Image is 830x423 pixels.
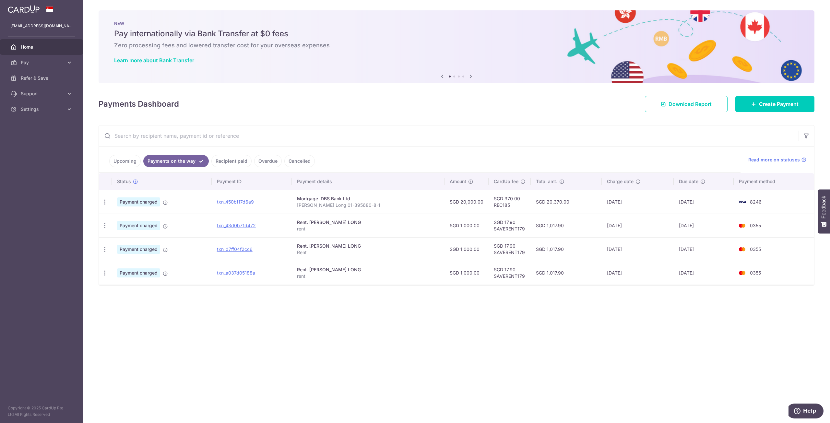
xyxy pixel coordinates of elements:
img: Bank Card [736,245,749,253]
a: Overdue [254,155,282,167]
div: Rent. [PERSON_NAME] LONG [297,266,439,273]
span: Amount [450,178,466,185]
span: 0355 [750,270,761,276]
p: [EMAIL_ADDRESS][DOMAIN_NAME] [10,23,73,29]
span: Charge date [607,178,634,185]
td: SGD 17.90 SAVERENT179 [489,237,531,261]
a: Payments on the way [143,155,209,167]
td: SGD 1,000.00 [445,237,489,261]
th: Payment details [292,173,445,190]
a: txn_a037d05188a [217,270,255,276]
p: rent [297,273,439,279]
h5: Pay internationally via Bank Transfer at $0 fees [114,29,799,39]
span: Home [21,44,64,50]
span: Pay [21,59,64,66]
a: txn_450bf17d6a9 [217,199,254,205]
span: Total amt. [536,178,557,185]
td: [DATE] [674,237,734,261]
td: [DATE] [674,190,734,214]
span: Download Report [669,100,712,108]
p: rent [297,226,439,232]
a: Learn more about Bank Transfer [114,57,194,64]
div: Mortgage. DBS Bank Ltd [297,195,439,202]
span: Payment charged [117,268,160,277]
h6: Zero processing fees and lowered transfer cost for your overseas expenses [114,41,799,49]
p: Rent [297,249,439,256]
td: SGD 1,017.90 [531,261,602,285]
span: Support [21,90,64,97]
th: Payment method [734,173,814,190]
td: [DATE] [674,214,734,237]
span: Feedback [821,196,827,218]
p: NEW [114,21,799,26]
button: Feedback - Show survey [818,189,830,233]
h4: Payments Dashboard [99,98,179,110]
a: Read more on statuses [748,157,806,163]
span: Settings [21,106,64,112]
span: Due date [679,178,698,185]
span: Create Payment [759,100,799,108]
a: Upcoming [109,155,141,167]
a: Download Report [645,96,728,112]
td: SGD 17.90 SAVERENT179 [489,261,531,285]
td: [DATE] [674,261,734,285]
span: CardUp fee [494,178,518,185]
span: Refer & Save [21,75,64,81]
div: Rent. [PERSON_NAME] LONG [297,243,439,249]
p: [PERSON_NAME] Long 01-395680-8-1 [297,202,439,208]
td: SGD 20,000.00 [445,190,489,214]
span: Payment charged [117,245,160,254]
td: [DATE] [602,261,673,285]
img: Bank Card [736,269,749,277]
a: txn_d7ff04f2cc6 [217,246,253,252]
a: Recipient paid [211,155,252,167]
td: SGD 20,370.00 [531,190,602,214]
td: [DATE] [602,214,673,237]
a: Cancelled [284,155,315,167]
a: Create Payment [735,96,814,112]
td: SGD 370.00 REC185 [489,190,531,214]
td: SGD 1,017.90 [531,237,602,261]
span: 8246 [750,199,762,205]
td: [DATE] [602,190,673,214]
td: SGD 1,000.00 [445,214,489,237]
input: Search by recipient name, payment id or reference [99,125,799,146]
td: [DATE] [602,237,673,261]
img: Bank transfer banner [99,10,814,83]
a: txn_43d0b71d472 [217,223,256,228]
span: 0355 [750,246,761,252]
span: Payment charged [117,197,160,206]
iframe: Opens a widget where you can find more information [788,404,824,420]
th: Payment ID [212,173,292,190]
td: SGD 1,017.90 [531,214,602,237]
td: SGD 1,000.00 [445,261,489,285]
div: Rent. [PERSON_NAME] LONG [297,219,439,226]
img: Bank Card [736,222,749,229]
span: Status [117,178,131,185]
img: CardUp [8,5,40,13]
img: Bank Card [736,198,749,206]
span: Payment charged [117,221,160,230]
td: SGD 17.90 SAVERENT179 [489,214,531,237]
span: 0355 [750,223,761,228]
span: Read more on statuses [748,157,800,163]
